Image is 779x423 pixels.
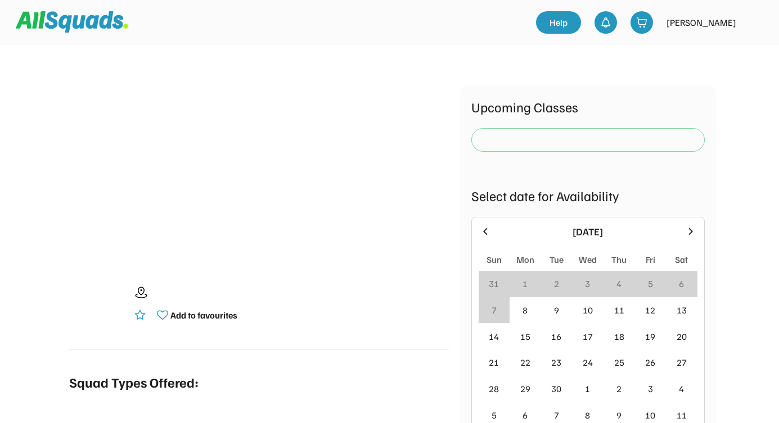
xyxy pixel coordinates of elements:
div: 21 [489,356,499,369]
div: 4 [679,382,684,395]
div: 9 [616,408,622,422]
div: 4 [616,277,622,290]
a: Help [536,11,581,34]
div: Upcoming Classes [471,97,705,117]
div: 29 [520,382,530,395]
div: 12 [645,303,655,317]
div: 1 [585,382,590,395]
div: [DATE] [498,224,678,239]
div: 9 [554,303,559,317]
div: Add to favourites [170,308,237,322]
div: 28 [489,382,499,395]
div: 10 [645,408,655,422]
div: 22 [520,356,530,369]
div: Tue [550,253,564,266]
div: Squad Types Offered: [69,372,199,392]
div: 2 [616,382,622,395]
div: 13 [677,303,687,317]
div: Sun [487,253,502,266]
div: Sat [675,253,688,266]
div: 6 [679,277,684,290]
div: 23 [551,356,561,369]
div: 18 [614,330,624,343]
div: 31 [489,277,499,290]
div: 3 [585,277,590,290]
div: 27 [677,356,687,369]
div: 26 [645,356,655,369]
div: 7 [492,303,497,317]
div: 30 [551,382,561,395]
div: 19 [645,330,655,343]
div: 7 [554,408,559,422]
div: 25 [614,356,624,369]
div: Fri [646,253,655,266]
div: 10 [583,303,593,317]
div: Mon [516,253,534,266]
div: 16 [551,330,561,343]
div: 17 [583,330,593,343]
div: 5 [648,277,653,290]
div: 15 [520,330,530,343]
img: bell-03%20%281%29.svg [600,17,611,28]
div: Thu [611,253,627,266]
img: shopping-cart-01%20%281%29.svg [636,17,647,28]
div: 11 [614,303,624,317]
div: Wed [579,253,597,266]
img: yH5BAEAAAAALAAAAAABAAEAAAIBRAA7 [104,85,413,253]
div: 8 [585,408,590,422]
div: Select date for Availability [471,185,705,206]
div: 20 [677,330,687,343]
img: yH5BAEAAAAALAAAAAABAAEAAAIBRAA7 [743,11,766,34]
div: 6 [523,408,528,422]
div: 3 [648,382,653,395]
img: yH5BAEAAAAALAAAAAABAAEAAAIBRAA7 [69,276,125,332]
div: 11 [677,408,687,422]
div: 2 [554,277,559,290]
div: 8 [523,303,528,317]
div: 5 [492,408,497,422]
div: [PERSON_NAME] [667,16,736,29]
img: Squad%20Logo.svg [16,11,128,33]
div: 14 [489,330,499,343]
div: 24 [583,356,593,369]
div: 1 [523,277,528,290]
